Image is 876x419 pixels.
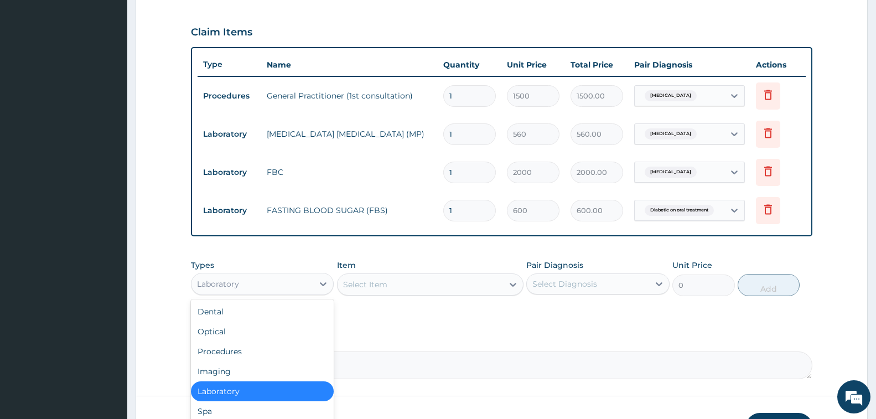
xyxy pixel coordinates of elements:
span: [MEDICAL_DATA] [645,90,697,101]
span: We're online! [64,139,153,251]
td: Procedures [198,86,261,106]
div: Imaging [191,361,334,381]
td: [MEDICAL_DATA] [MEDICAL_DATA] (MP) [261,123,438,145]
div: Optical [191,322,334,342]
div: Select Item [343,279,387,290]
span: [MEDICAL_DATA] [645,128,697,139]
th: Actions [750,54,806,76]
label: Pair Diagnosis [526,260,583,271]
th: Quantity [438,54,501,76]
th: Type [198,54,261,75]
div: Laboratory [191,381,334,401]
img: d_794563401_company_1708531726252_794563401 [20,55,45,83]
th: Pair Diagnosis [629,54,750,76]
label: Types [191,261,214,270]
td: Laboratory [198,200,261,221]
div: Chat with us now [58,62,186,76]
span: [MEDICAL_DATA] [645,167,697,178]
th: Name [261,54,438,76]
label: Unit Price [672,260,712,271]
td: FBC [261,161,438,183]
button: Add [738,274,800,296]
div: Procedures [191,342,334,361]
div: Laboratory [197,278,239,289]
td: FASTING BLOOD SUGAR (FBS) [261,199,438,221]
label: Comment [191,336,812,345]
div: Dental [191,302,334,322]
td: Laboratory [198,124,261,144]
th: Unit Price [501,54,565,76]
textarea: Type your message and hit 'Enter' [6,302,211,341]
span: Diabetic on oral treatment [645,205,714,216]
div: Select Diagnosis [532,278,597,289]
label: Item [337,260,356,271]
div: Minimize live chat window [182,6,208,32]
td: Laboratory [198,162,261,183]
td: General Practitioner (1st consultation) [261,85,438,107]
h3: Claim Items [191,27,252,39]
th: Total Price [565,54,629,76]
